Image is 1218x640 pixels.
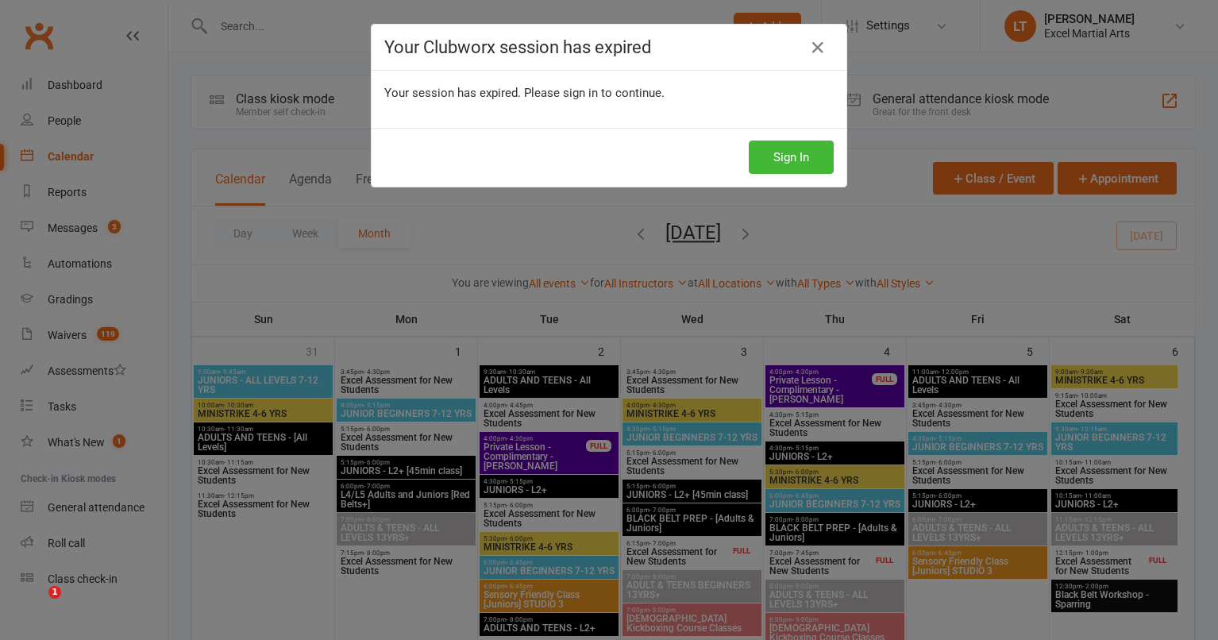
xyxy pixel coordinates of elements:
[48,586,61,599] span: 1
[384,37,834,57] h4: Your Clubworx session has expired
[384,86,665,100] span: Your session has expired. Please sign in to continue.
[16,586,54,624] iframe: Intercom live chat
[749,141,834,174] button: Sign In
[805,35,831,60] a: Close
